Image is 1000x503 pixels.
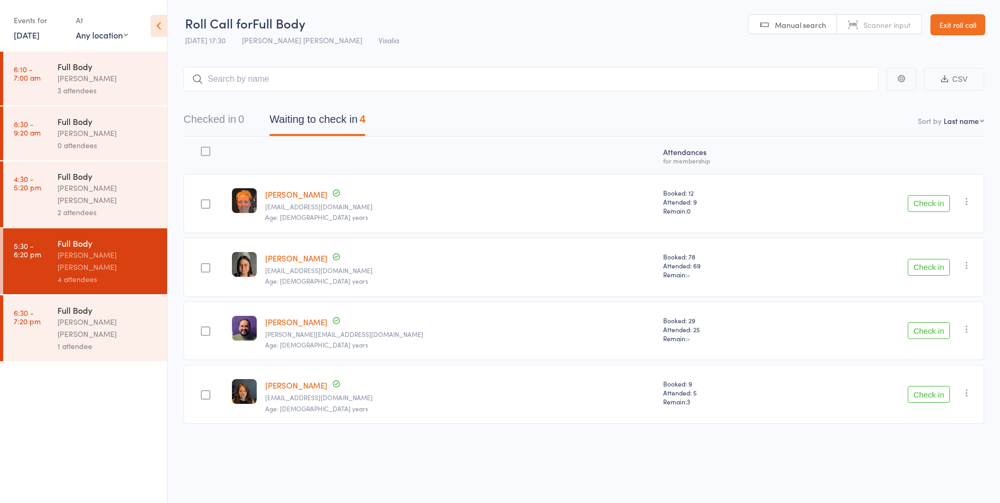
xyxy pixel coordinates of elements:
[663,261,787,270] span: Attended: 69
[57,182,158,206] div: [PERSON_NAME] [PERSON_NAME]
[183,67,879,91] input: Search by name
[57,115,158,127] div: Full Body
[687,397,690,406] span: 3
[663,379,787,388] span: Booked: 9
[232,188,257,213] img: image1740259244.png
[14,29,40,41] a: [DATE]
[360,113,365,125] div: 4
[908,322,950,339] button: Check in
[57,206,158,218] div: 2 attendees
[265,331,655,338] small: Armando.romo0213@gmail.com
[3,228,167,294] a: 5:30 -6:20 pmFull Body[PERSON_NAME] [PERSON_NAME]4 attendees
[687,206,691,215] span: 0
[232,379,257,404] img: image1754413696.png
[265,394,655,401] small: perlam2772@gmail.com
[232,252,257,277] img: image1747962656.png
[918,115,941,126] label: Sort by
[265,212,368,221] span: Age: [DEMOGRAPHIC_DATA] years
[863,20,911,30] span: Scanner input
[57,61,158,72] div: Full Body
[57,72,158,84] div: [PERSON_NAME]
[265,380,327,391] a: [PERSON_NAME]
[57,273,158,285] div: 4 attendees
[76,29,128,41] div: Any location
[944,115,979,126] div: Last name
[924,68,984,91] button: CSV
[663,188,787,197] span: Booked: 12
[3,52,167,105] a: 6:10 -7:00 amFull Body[PERSON_NAME]3 attendees
[14,241,41,258] time: 5:30 - 6:20 pm
[265,340,368,349] span: Age: [DEMOGRAPHIC_DATA] years
[3,107,167,160] a: 8:30 -9:20 amFull Body[PERSON_NAME]0 attendees
[76,12,128,29] div: At
[185,35,226,45] span: [DATE] 17:30
[663,206,787,215] span: Remain:
[687,334,690,343] span: -
[57,316,158,340] div: [PERSON_NAME] [PERSON_NAME]
[663,316,787,325] span: Booked: 29
[185,14,253,32] span: Roll Call for
[687,270,690,279] span: -
[14,120,41,137] time: 8:30 - 9:20 am
[378,35,399,45] span: Visalia
[663,197,787,206] span: Attended: 9
[663,397,787,406] span: Remain:
[659,141,791,169] div: Atten­dances
[57,139,158,151] div: 0 attendees
[663,157,787,164] div: for membership
[14,308,41,325] time: 6:30 - 7:20 pm
[663,270,787,279] span: Remain:
[265,203,655,210] small: kgriffin007@gmail.com
[57,304,158,316] div: Full Body
[908,259,950,276] button: Check in
[663,252,787,261] span: Booked: 78
[908,195,950,212] button: Check in
[265,189,327,200] a: [PERSON_NAME]
[14,12,65,29] div: Events for
[265,267,655,274] small: angie_martinez578@yahoo.com
[663,334,787,343] span: Remain:
[232,316,257,341] img: image1690136363.png
[265,404,368,413] span: Age: [DEMOGRAPHIC_DATA] years
[253,14,305,32] span: Full Body
[775,20,826,30] span: Manual search
[57,249,158,273] div: [PERSON_NAME] [PERSON_NAME]
[3,161,167,227] a: 4:30 -5:20 pmFull Body[PERSON_NAME] [PERSON_NAME]2 attendees
[265,316,327,327] a: [PERSON_NAME]
[930,14,985,35] a: Exit roll call
[57,170,158,182] div: Full Body
[265,253,327,264] a: [PERSON_NAME]
[3,295,167,361] a: 6:30 -7:20 pmFull Body[PERSON_NAME] [PERSON_NAME]1 attendee
[183,108,244,136] button: Checked in0
[663,325,787,334] span: Attended: 25
[57,127,158,139] div: [PERSON_NAME]
[242,35,362,45] span: [PERSON_NAME] [PERSON_NAME]
[14,175,41,191] time: 4:30 - 5:20 pm
[57,84,158,96] div: 3 attendees
[57,340,158,352] div: 1 attendee
[265,276,368,285] span: Age: [DEMOGRAPHIC_DATA] years
[269,108,365,136] button: Waiting to check in4
[663,388,787,397] span: Attended: 5
[57,237,158,249] div: Full Body
[908,386,950,403] button: Check in
[14,65,41,82] time: 6:10 - 7:00 am
[238,113,244,125] div: 0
